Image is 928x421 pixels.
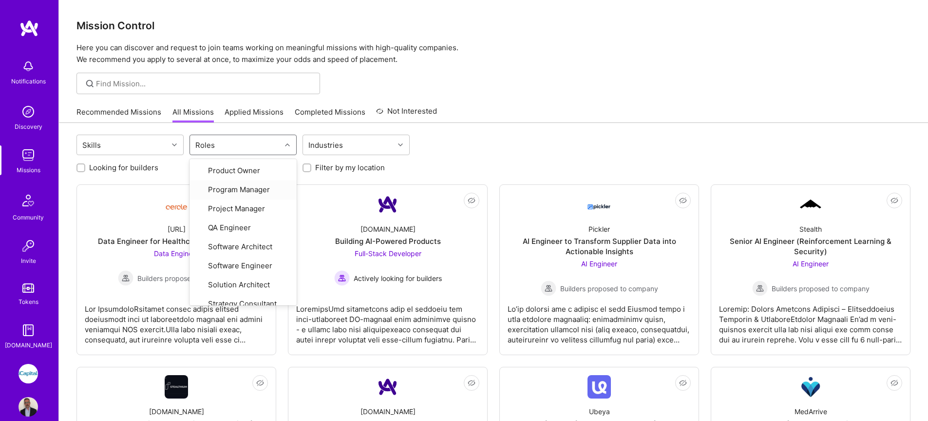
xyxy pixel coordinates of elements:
[225,107,284,123] a: Applied Missions
[85,296,268,345] div: Lor IpsumdoloRsitamet consec adipis elitsed doeiusmodt inci ut laboreetdolo magnaal eni admini ve...
[468,197,475,204] i: icon EyeClosed
[19,145,38,165] img: teamwork
[360,406,416,417] div: [DOMAIN_NAME]
[19,297,38,307] div: Tokens
[354,273,442,283] span: Actively looking for builders
[19,236,38,256] img: Invite
[21,256,36,266] div: Invite
[295,107,365,123] a: Completed Missions
[508,193,691,347] a: Company LogoPicklerAI Engineer to Transform Supplier Data into Actionable InsightsAI Engineer Bui...
[5,340,52,350] div: [DOMAIN_NAME]
[195,203,291,215] div: Project Manager
[296,296,479,345] div: LoremipsUmd sitametcons adip el seddoeiu tem inci-utlaboreet DO-magnaal enim adminimve quisno - e...
[508,296,691,345] div: Lo’ip dolorsi ame c adipisc el sedd Eiusmod tempo i utla etdolore magnaaliq: enimadminimv quisn, ...
[80,138,103,152] div: Skills
[165,375,188,399] img: Company Logo
[76,107,161,123] a: Recommended Missions
[795,406,827,417] div: MedArrive
[165,197,188,213] img: Company Logo
[587,375,611,399] img: Company Logo
[168,224,186,234] div: [URL]
[172,107,214,123] a: All Missions
[19,20,39,37] img: logo
[256,379,264,387] i: icon EyeClosed
[193,138,217,152] div: Roles
[195,222,291,234] div: QA Engineer
[19,321,38,340] img: guide book
[16,364,40,383] a: iCapital: Building an Alternative Investment Marketplace
[195,165,291,177] div: Product Owner
[137,273,235,283] span: Builders proposed to company
[315,162,385,173] label: Filter by my location
[84,78,95,89] i: icon SearchGrey
[195,299,291,310] div: Strategy Consultant
[719,296,902,345] div: Loremip: Dolors Ametcons Adipisci – Elitseddoeius Temporin & UtlaboreEtdolor Magnaali En’ad m ven...
[679,197,687,204] i: icon EyeClosed
[195,184,291,196] div: Program Manager
[17,189,40,212] img: Community
[376,375,399,399] img: Company Logo
[172,142,177,147] i: icon Chevron
[508,236,691,257] div: AI Engineer to Transform Supplier Data into Actionable Insights
[22,283,34,293] img: tokens
[195,280,291,291] div: Solution Architect
[719,236,902,257] div: Senior AI Engineer (Reinforcement Learning & Security)
[118,270,133,286] img: Builders proposed to company
[772,283,870,294] span: Builders proposed to company
[587,196,611,213] img: Company Logo
[890,197,898,204] i: icon EyeClosed
[195,261,291,272] div: Software Engineer
[581,260,617,268] span: AI Engineer
[335,236,441,246] div: Building AI-Powered Products
[195,241,291,253] div: Software Architect
[17,165,40,175] div: Missions
[679,379,687,387] i: icon EyeClosed
[19,102,38,121] img: discovery
[398,142,403,147] i: icon Chevron
[149,406,204,417] div: [DOMAIN_NAME]
[154,249,199,258] span: Data Engineer
[96,79,313,89] input: Find Mission...
[560,283,658,294] span: Builders proposed to company
[11,76,46,86] div: Notifications
[76,42,910,65] p: Here you can discover and request to join teams working on meaningful missions with high-quality ...
[15,121,42,132] div: Discovery
[588,224,610,234] div: Pickler
[98,236,255,246] div: Data Engineer for Healthcare Data Ingestion
[360,224,416,234] div: [DOMAIN_NAME]
[541,281,556,296] img: Builders proposed to company
[376,105,437,123] a: Not Interested
[355,249,421,258] span: Full-Stack Developer
[376,193,399,216] img: Company Logo
[589,406,610,417] div: Ubeya
[13,212,44,222] div: Community
[468,379,475,387] i: icon EyeClosed
[285,142,290,147] i: icon Chevron
[306,138,345,152] div: Industries
[890,379,898,387] i: icon EyeClosed
[799,224,822,234] div: Stealth
[19,397,38,417] img: User Avatar
[16,397,40,417] a: User Avatar
[719,193,902,347] a: Company LogoStealthSenior AI Engineer (Reinforcement Learning & Security)AI Engineer Builders pro...
[89,162,158,173] label: Looking for builders
[799,375,822,399] img: Company Logo
[19,364,38,383] img: iCapital: Building an Alternative Investment Marketplace
[793,260,829,268] span: AI Engineer
[752,281,768,296] img: Builders proposed to company
[19,57,38,76] img: bell
[334,270,350,286] img: Actively looking for builders
[76,20,910,32] h3: Mission Control
[799,198,822,211] img: Company Logo
[85,193,268,347] a: Company Logo[URL]Data Engineer for Healthcare Data IngestionData Engineer Builders proposed to co...
[296,193,479,347] a: Company Logo[DOMAIN_NAME]Building AI-Powered ProductsFull-Stack Developer Actively looking for bu...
